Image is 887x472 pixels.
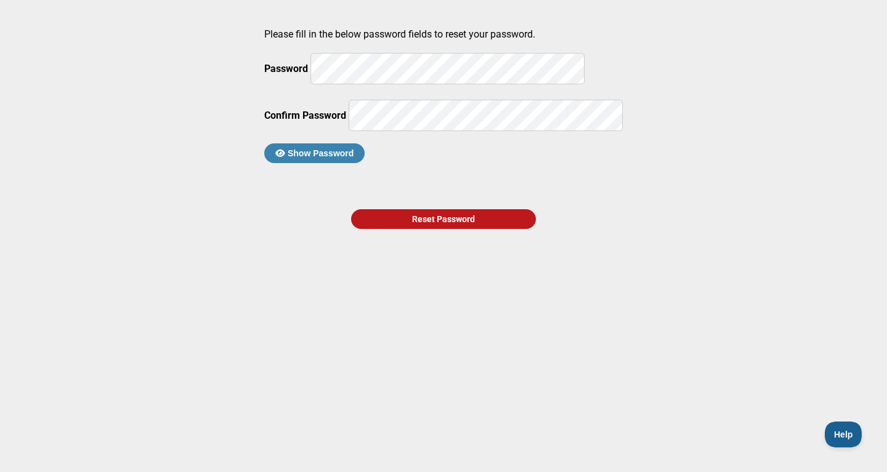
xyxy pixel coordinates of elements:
[351,209,536,229] div: Reset Password
[264,28,623,40] p: Please fill in the below password fields to reset your password.
[264,110,346,121] label: Confirm Password
[264,143,365,163] button: Show Password
[825,422,862,447] iframe: Toggle Customer Support
[264,63,308,74] label: Password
